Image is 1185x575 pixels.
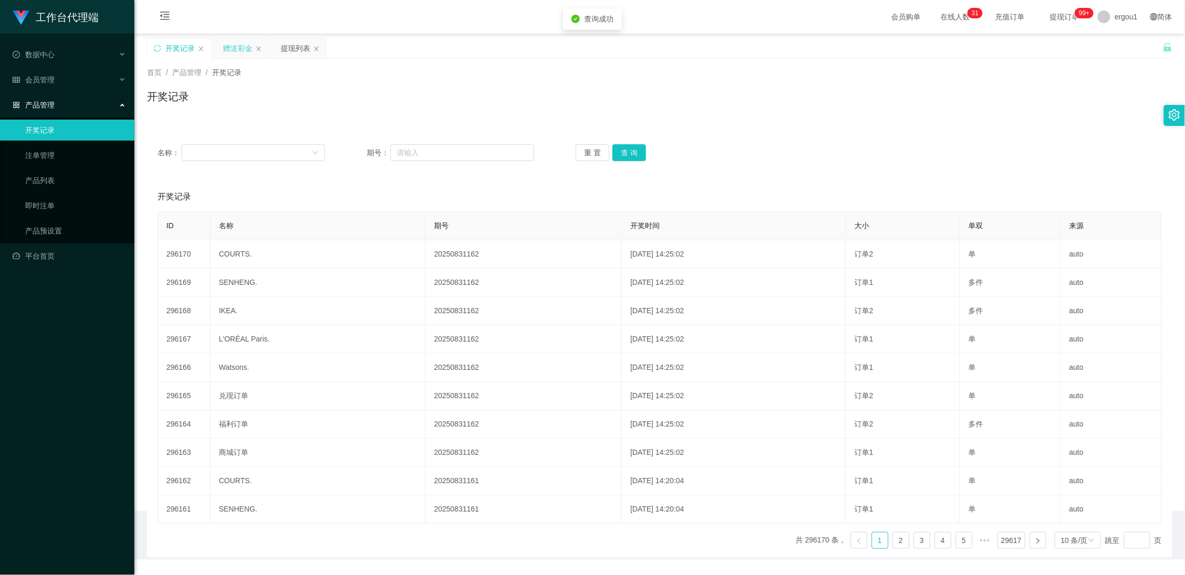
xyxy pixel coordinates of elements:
td: auto [1061,269,1162,297]
li: 下一页 [1030,532,1046,549]
a: 3 [914,533,930,548]
span: 单 [968,335,976,343]
span: 期号 [434,221,449,230]
span: 单 [968,476,976,485]
li: 2 [893,532,909,549]
td: [DATE] 14:25:02 [622,354,846,382]
span: 首页 [147,68,162,77]
i: icon: check-circle [572,15,580,23]
h1: 工作台代理端 [36,1,99,34]
span: 产品管理 [13,101,55,109]
i: 图标: right [1035,538,1041,544]
td: auto [1061,410,1162,439]
div: 跳至 页 [1105,532,1162,549]
td: 296166 [158,354,210,382]
td: [DATE] 14:25:02 [622,240,846,269]
span: 开奖时间 [630,221,660,230]
i: 图标: sync [154,45,161,52]
td: 296163 [158,439,210,467]
span: 期号： [367,147,391,158]
span: 在线人数 [935,13,975,20]
td: [DATE] 14:25:02 [622,297,846,325]
span: 订单1 [854,335,873,343]
td: 20250831162 [426,382,622,410]
i: 图标: close [313,46,320,52]
td: SENHENG. [210,269,426,297]
td: 296170 [158,240,210,269]
span: 查询成功 [584,15,613,23]
span: 单 [968,505,976,513]
td: 20250831162 [426,410,622,439]
span: 订单1 [854,363,873,371]
td: 296168 [158,297,210,325]
td: Watsons. [210,354,426,382]
a: 1 [872,533,888,548]
span: 订单2 [854,420,873,428]
img: logo.9652507e.png [13,10,29,25]
li: 1 [872,532,888,549]
div: 开奖记录 [165,38,195,58]
td: 296169 [158,269,210,297]
span: 产品管理 [172,68,202,77]
h1: 开奖记录 [147,89,189,104]
span: 多件 [968,420,983,428]
button: 查 询 [612,144,646,161]
td: auto [1061,439,1162,467]
i: 图标: menu-fold [147,1,183,34]
td: 商城订单 [210,439,426,467]
td: auto [1061,240,1162,269]
i: 图标: appstore-o [13,101,20,109]
td: 296161 [158,495,210,524]
span: ••• [977,532,993,549]
td: auto [1061,467,1162,495]
span: 多件 [968,306,983,315]
a: 图标: dashboard平台首页 [13,246,126,267]
a: 2 [893,533,909,548]
td: 20250831162 [426,240,622,269]
td: COURTS. [210,240,426,269]
td: 20250831162 [426,297,622,325]
td: 296162 [158,467,210,495]
span: 订单2 [854,250,873,258]
span: 充值订单 [990,13,1030,20]
span: 订单1 [854,505,873,513]
i: 图标: unlock [1163,42,1172,52]
td: [DATE] 14:25:02 [622,439,846,467]
span: 单 [968,448,976,456]
td: [DATE] 14:25:02 [622,269,846,297]
span: 数据中心 [13,50,55,59]
td: 兑现订单 [210,382,426,410]
li: 5 [956,532,972,549]
i: 图标: down [312,150,319,157]
span: 大小 [854,221,869,230]
td: auto [1061,495,1162,524]
span: 会员管理 [13,76,55,84]
a: 5 [956,533,972,548]
input: 请输入 [390,144,534,161]
li: 29617 [998,532,1025,549]
td: [DATE] 14:25:02 [622,325,846,354]
td: L'ORÉAL Paris. [210,325,426,354]
a: 4 [935,533,951,548]
a: 注单管理 [25,145,126,166]
i: 图标: down [1088,537,1095,545]
i: 图标: close [198,46,204,52]
td: [DATE] 14:20:04 [622,467,846,495]
td: IKEA. [210,297,426,325]
td: [DATE] 14:25:02 [622,410,846,439]
div: 赠送彩金 [223,38,252,58]
td: [DATE] 14:25:02 [622,382,846,410]
i: 图标: left [856,538,862,544]
a: 产品列表 [25,170,126,191]
span: 单 [968,391,976,400]
a: 开奖记录 [25,120,126,141]
span: 订单1 [854,448,873,456]
span: 名称 [219,221,234,230]
a: 29617 [998,533,1025,548]
button: 重 置 [576,144,609,161]
td: auto [1061,297,1162,325]
td: 20250831162 [426,354,622,382]
p: 3 [972,8,976,18]
span: 来源 [1070,221,1084,230]
a: 产品预设置 [25,220,126,241]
